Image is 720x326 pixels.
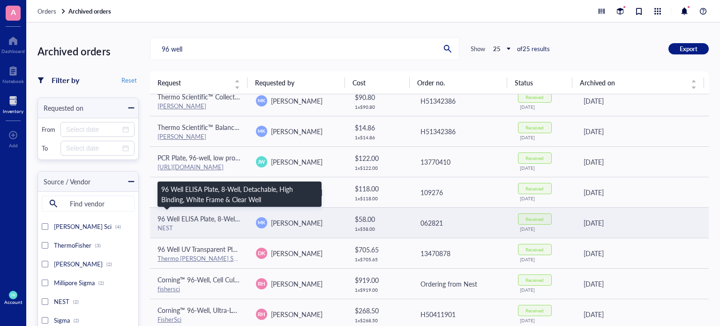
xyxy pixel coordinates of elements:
span: [PERSON_NAME] [271,157,322,167]
div: Received [525,308,544,313]
a: [PERSON_NAME] [157,132,206,141]
th: Requested by [247,71,345,94]
td: 13470878 [412,238,510,268]
span: Thermo Scientific™ Collection Plates (Polypropylene) for [PERSON_NAME]™ 96-Well Filter Spin Plates [157,92,452,101]
span: Archived on [580,77,685,88]
div: [DATE] [584,309,701,319]
div: 1 x $ 268.50 [355,318,405,323]
div: Filter by [52,74,79,86]
b: 25 [493,44,501,53]
span: Thermo Scientific™ Balance Plate for [PERSON_NAME]™ 96-Well Filter Spin Plates [157,122,397,132]
span: [PERSON_NAME] [271,96,322,106]
div: (4) [115,224,121,229]
td: H51342386 [412,116,510,146]
div: 1 x $ 919.00 [355,287,405,293]
div: Add [9,143,18,148]
span: Export [680,45,697,53]
a: Dashboard [1,33,25,54]
span: Corning™ 96-Well, Cell Culture-Treated, Flat-Bottom Microplate [157,275,341,284]
div: Received [525,155,544,161]
div: Show [471,45,485,53]
div: $ 90.80 [355,92,405,102]
span: MK [258,97,265,104]
a: Archived orders [68,7,113,15]
div: Received [525,125,544,130]
div: [DATE] [520,287,569,293]
th: Cost [345,71,410,94]
div: 062821 [420,218,503,228]
a: fishersci [157,284,180,293]
div: (2) [98,280,104,286]
div: 1 x $ 58.00 [355,226,405,232]
span: [PERSON_NAME] [271,279,322,288]
span: Orders [37,7,56,15]
span: 96 Well ELISA Plate, 8-Well, Detachable, High Binding, White Frame & Clear Well [157,214,391,223]
div: [DATE] [520,196,569,201]
div: Archived orders [37,42,139,60]
div: $ 268.50 [355,305,405,316]
td: 109276 [412,177,510,207]
div: H51342386 [420,96,503,106]
div: From [42,125,57,134]
span: [PERSON_NAME] [271,249,322,258]
a: [PERSON_NAME] [157,101,206,110]
div: Received [525,216,544,222]
div: [DATE] [584,279,701,289]
div: [DATE] [520,257,569,262]
td: H51342386 [412,85,510,116]
div: 13770410 [420,157,503,167]
div: Received [525,186,544,191]
div: 1 x $ 705.65 [355,257,405,262]
td: 062821 [412,207,510,238]
div: 1 x $ 118.00 [355,196,405,201]
span: Reset [121,76,137,84]
div: Notebook [2,78,24,84]
input: Select date [66,124,120,135]
th: Status [507,71,572,94]
div: Received [525,277,544,283]
div: Inventory [3,108,23,114]
div: H51342386 [420,126,503,136]
span: PCR Plate, 96-well, low profile, non-skirted [157,153,280,162]
div: [DATE] [584,187,701,197]
div: [DATE] [584,126,701,136]
div: Account [4,299,22,305]
div: (2) [73,299,79,304]
input: Select date [66,143,120,153]
span: DK [258,249,265,257]
span: [PERSON_NAME] [271,218,322,227]
span: RH [258,280,265,288]
span: MK [258,128,265,134]
span: [PERSON_NAME] [271,127,322,136]
span: Request [157,77,229,88]
div: [DATE] [520,104,569,110]
a: Notebook [2,63,24,84]
th: Order no. [410,71,507,94]
td: 13770410 [412,146,510,177]
a: FisherSci [157,315,181,324]
div: Dashboard [1,48,25,54]
td: Ordering from Nest [412,268,510,299]
div: [DATE] [584,218,701,228]
a: Thermo [PERSON_NAME] Scientific [157,254,255,263]
button: Reset [120,75,139,86]
div: Source / Vendor [38,176,90,187]
div: 13470878 [420,248,503,258]
div: Received [525,94,544,100]
div: $ 705.65 [355,244,405,255]
div: [DATE] [584,96,701,106]
div: Received [525,247,544,252]
div: Ordering from Nest [420,279,503,289]
div: [DATE] [584,157,701,167]
div: of 25 results [517,45,550,53]
span: NEST [54,297,69,306]
a: Orders [37,7,67,15]
div: [DATE] [520,135,569,140]
div: $ 58.00 [355,214,405,224]
div: [DATE] [520,165,569,171]
span: JW [11,293,15,297]
span: RH [258,310,265,318]
span: MK [258,219,265,226]
div: [DATE] [520,226,569,232]
div: H50411901 [420,309,503,319]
